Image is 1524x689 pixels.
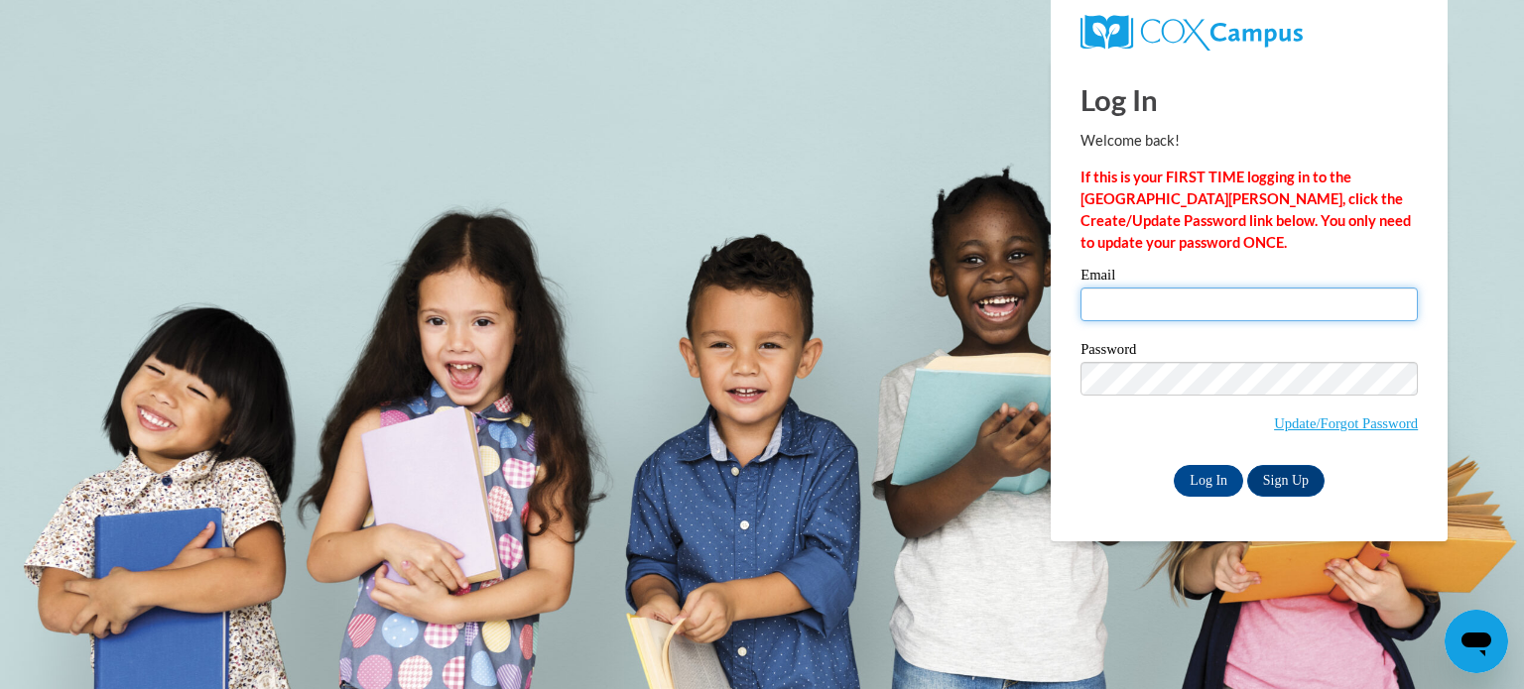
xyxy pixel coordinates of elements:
[1080,15,1303,51] img: COX Campus
[1080,268,1418,287] label: Email
[1247,465,1325,497] a: Sign Up
[1080,342,1418,362] label: Password
[1174,465,1243,497] input: Log In
[1080,169,1411,251] strong: If this is your FIRST TIME logging in to the [GEOGRAPHIC_DATA][PERSON_NAME], click the Create/Upd...
[1445,610,1508,673] iframe: Button to launch messaging window
[1080,15,1418,51] a: COX Campus
[1274,415,1418,431] a: Update/Forgot Password
[1080,130,1418,152] p: Welcome back!
[1080,79,1418,120] h1: Log In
